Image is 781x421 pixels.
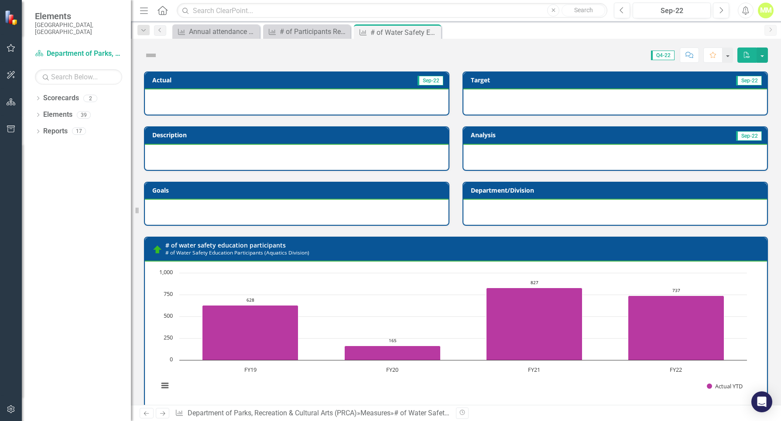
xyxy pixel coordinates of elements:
div: # of Water Safety Education Participants (Aquatics Division) [394,409,580,417]
text: 250 [164,333,173,341]
text: 165 [389,337,397,343]
div: 2 [83,95,97,102]
button: Sep-22 [633,3,711,18]
button: Search [562,4,605,17]
span: Sep-22 [418,76,443,85]
text: 737 [672,287,680,293]
a: Measures [360,409,390,417]
span: Elements [35,11,122,21]
a: Elements [43,110,72,120]
img: On Track (80% or higher) [152,244,163,255]
small: # of Water Safety Education Participants (Aquatics Division) [165,249,309,256]
h3: Department/Division [471,187,763,194]
input: Search ClearPoint... [177,3,607,18]
a: Scorecards [43,93,79,103]
text: FY20 [386,366,398,373]
a: # of Participants Registered in all Parks, Recreation & Cultural Arts Programs & Activities [265,26,348,37]
text: FY22 [670,366,682,373]
input: Search Below... [35,69,122,85]
span: Sep-22 [736,131,762,141]
text: FY21 [528,366,540,373]
path: FY21, 827. Actual YTD. [486,288,582,360]
span: Search [574,7,593,14]
h3: Description [152,132,444,138]
a: Department of Parks, Recreation & Cultural Arts (PRCA) [35,49,122,59]
button: Show Actual YTD [707,382,743,390]
h3: Goals [152,187,444,194]
div: 39 [77,111,91,119]
div: 17 [72,128,86,135]
button: View chart menu, Chart [159,380,171,392]
h3: Target [471,77,593,83]
text: 628 [247,297,254,303]
text: FY19 [244,366,257,373]
text: 1,000 [159,268,173,276]
h3: Analysis [471,132,612,138]
text: 750 [164,290,173,298]
a: # of water safety education participants [165,241,286,249]
text: 827 [531,279,538,285]
button: MM [758,3,774,18]
text: 0 [170,355,173,363]
small: [GEOGRAPHIC_DATA], [GEOGRAPHIC_DATA] [35,21,122,36]
svg: Interactive chart [154,268,751,399]
h3: Actual [152,77,274,83]
span: Sep-22 [736,76,762,85]
div: # of Water Safety Education Participants (Aquatics Division) [370,27,439,38]
div: Sep-22 [636,6,708,16]
span: Q4-22 [651,51,675,60]
path: FY22, 737. Actual YTD. [628,295,724,360]
div: Annual attendance of all PRCA programs & activities [189,26,257,37]
path: FY20, 165. Actual YTD. [345,346,441,360]
a: Annual attendance of all PRCA programs & activities [175,26,257,37]
img: Not Defined [144,48,158,62]
div: » » [175,408,449,418]
div: Chart. Highcharts interactive chart. [154,268,758,399]
img: ClearPoint Strategy [3,9,20,26]
path: FY19, 628. Actual YTD. [202,305,298,360]
a: Reports [43,126,68,136]
a: Department of Parks, Recreation & Cultural Arts (PRCA) [188,409,357,417]
div: Open Intercom Messenger [751,391,772,412]
div: # of Participants Registered in all Parks, Recreation & Cultural Arts Programs & Activities [280,26,348,37]
text: 500 [164,312,173,319]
